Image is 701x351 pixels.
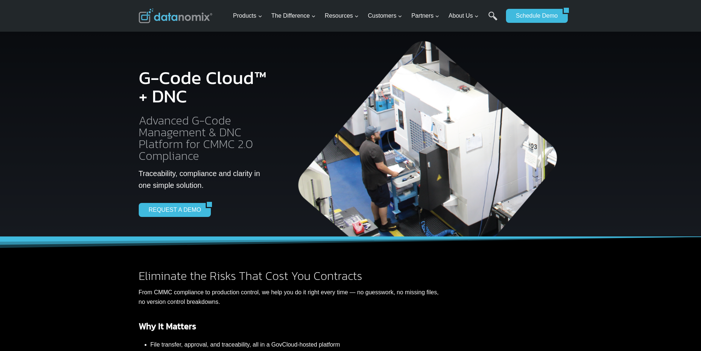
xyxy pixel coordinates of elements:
h2: Advanced G-Code Management & DNC Platform for CMMC 2.0 Compliance [139,115,270,162]
p: Traceability, compliance and clarity in one simple solution. [139,168,270,191]
h1: G-Code Cloud™ + DNC [139,69,270,105]
a: REQUEST A DEMO [139,203,206,217]
nav: Primary Navigation [230,4,502,28]
a: Search [488,11,498,28]
a: Schedule Demo [506,9,563,23]
img: Datanomix [139,8,212,23]
span: About Us [449,11,479,21]
span: Products [233,11,262,21]
span: The Difference [271,11,316,21]
span: Customers [368,11,402,21]
h2: Eliminate the Risks That Cost You Contracts [139,270,439,282]
strong: Why It Matters [139,320,196,333]
span: Resources [325,11,359,21]
span: Partners [411,11,439,21]
p: From CMMC compliance to production control, we help you do it right every time — no guesswork, no... [139,288,439,306]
